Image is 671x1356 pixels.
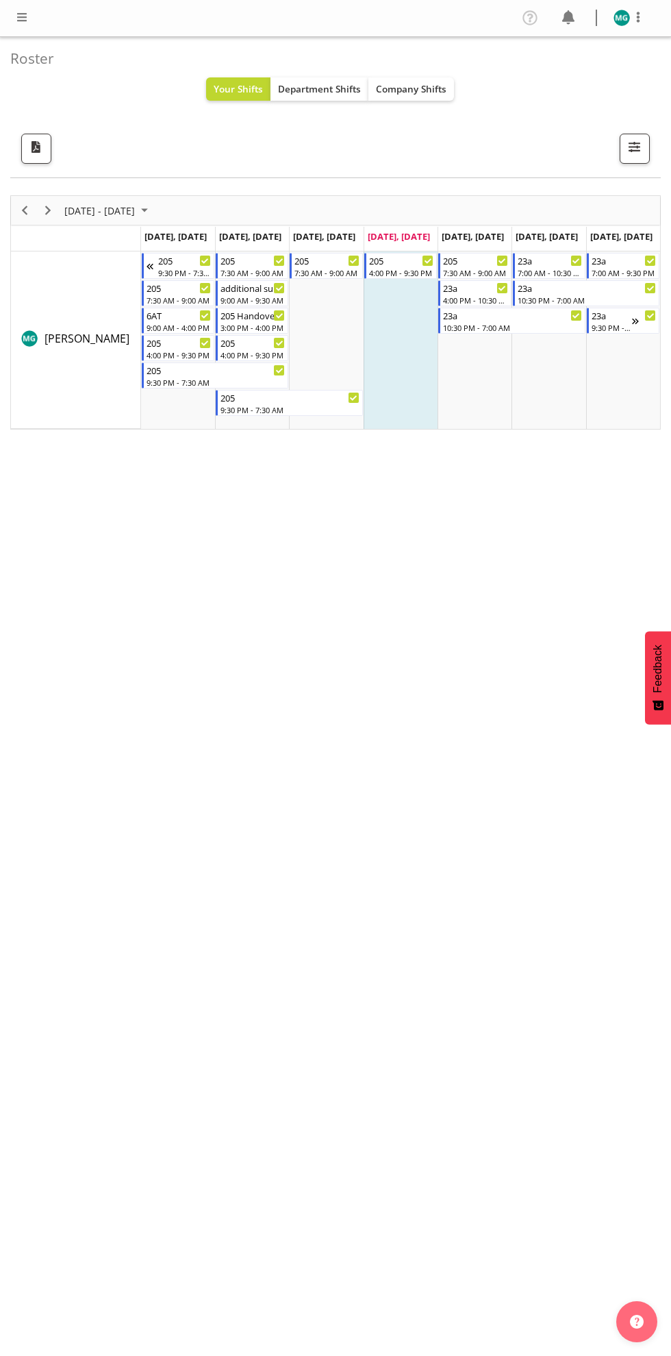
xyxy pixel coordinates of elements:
[613,10,630,26] img: min-guo11569.jpg
[278,82,361,95] span: Department Shifts
[652,645,664,693] span: Feedback
[10,51,650,66] h4: Roster
[376,82,446,95] span: Company Shifts
[206,77,270,101] button: Your Shifts
[368,77,454,101] button: Company Shifts
[620,134,650,164] button: Filter Shifts
[21,134,51,164] button: Download a PDF of the roster according to the set date range.
[270,77,368,101] button: Department Shifts
[214,82,263,95] span: Your Shifts
[645,631,671,724] button: Feedback - Show survey
[630,1315,644,1329] img: help-xxl-2.png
